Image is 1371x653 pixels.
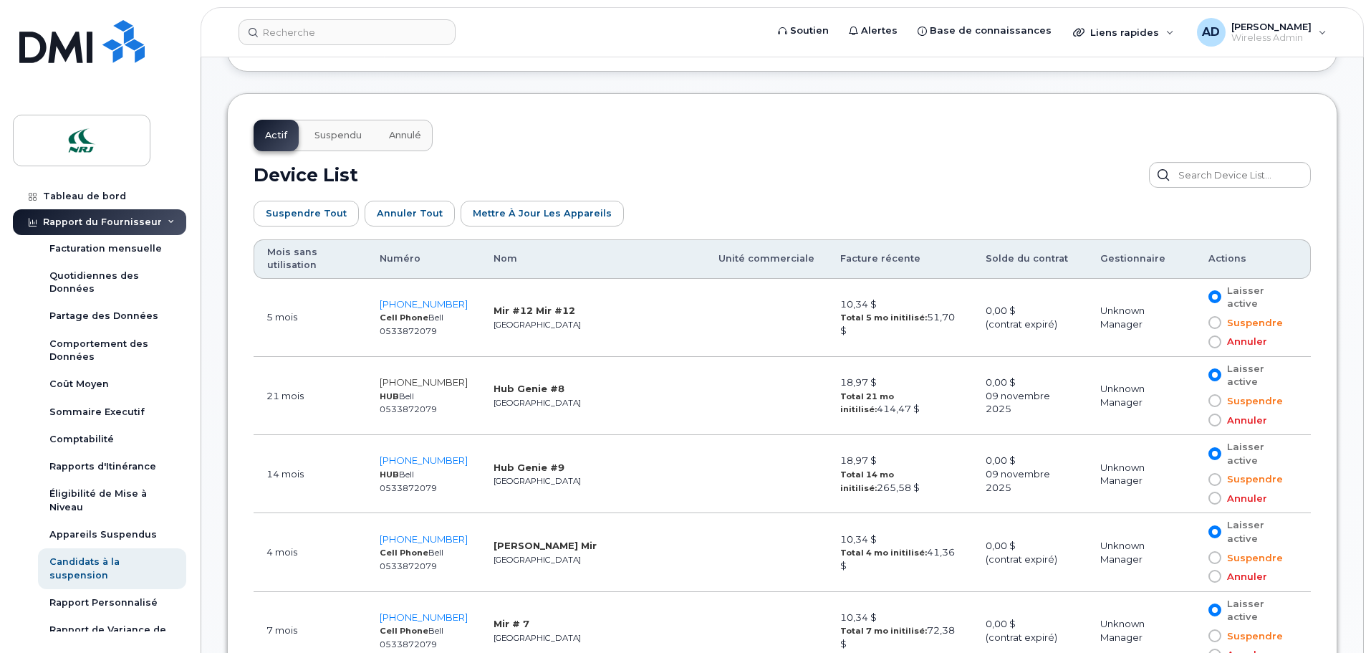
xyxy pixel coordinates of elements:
span: Liens rapides [1090,27,1159,38]
strong: [PERSON_NAME] Mir [494,540,597,551]
span: Suspendre [1221,629,1283,643]
small: [GEOGRAPHIC_DATA] [494,633,581,643]
strong: Total 21 mo initilisé: [840,391,894,415]
td: 5 mois [254,279,367,357]
small: [GEOGRAPHIC_DATA] [494,476,581,486]
span: Mettre à jour les appareils [473,206,612,220]
small: Bell 0533872079 [380,626,443,649]
span: Annuler [1221,492,1267,505]
small: Bell 0533872079 [380,548,443,571]
div: Liens rapides [1063,18,1184,47]
small: Bell 0533872079 [380,470,437,493]
span: Soutien [790,24,829,38]
span: [PERSON_NAME] [1231,21,1312,32]
a: Soutien [768,16,839,45]
th: Solde du contrat [973,239,1088,279]
span: Suspendre tout [266,206,347,220]
a: [PHONE_NUMBER] [380,298,468,310]
strong: Mir #12 Mir #12 [494,305,575,316]
h2: Device List [254,164,358,186]
td: 18,97 $ 414,47 $ [827,357,972,435]
span: Suspendre [1221,316,1283,330]
span: Annuler [1221,570,1267,583]
strong: Total 7 mo initilisé: [840,626,927,636]
div: 09 novembre 2025 [986,467,1075,494]
span: (contrat expiré) [986,553,1057,565]
a: [PHONE_NUMBER] [380,533,468,545]
span: Suspendre [1221,394,1283,408]
td: 0,00 $ [973,513,1088,591]
span: Laisser active [1221,284,1294,310]
strong: Cell Phone [380,313,428,323]
td: Unknown Manager [1087,357,1195,435]
span: Laisser active [1221,362,1294,389]
th: Nom [481,239,706,279]
strong: Total 4 mo initilisé: [840,548,927,558]
small: Bell 0533872079 [380,313,443,336]
td: 10,34 $ 51,70 $ [827,279,972,357]
strong: Total 5 mo initilisé: [840,313,927,323]
div: 09 novembre 2025 [986,389,1075,416]
span: Suspendu [314,130,362,141]
span: Annuler [1221,335,1267,348]
span: Laisser active [1221,440,1294,467]
span: AD [1202,24,1220,41]
strong: Mir # 7 [494,618,529,629]
span: (contrat expiré) [986,631,1057,643]
th: Mois sans utilisation [254,239,367,279]
button: Suspendre tout [254,201,359,227]
a: Base de connaissances [908,16,1062,45]
span: Annuler [1221,414,1267,427]
th: Facture récente [827,239,972,279]
a: [PHONE_NUMBER] [380,611,468,623]
span: Alertes [861,24,898,38]
td: 4 mois [254,513,367,591]
span: Suspendre [1221,551,1283,565]
span: Wireless Admin [1231,32,1312,44]
td: 21 mois [254,357,367,435]
td: 0,00 $ [973,435,1088,513]
strong: HUB [380,391,399,401]
span: Annuler tout [377,206,443,220]
td: 14 mois [254,435,367,513]
strong: Hub Genie #9 [494,462,564,473]
a: Alertes [839,16,908,45]
td: 18,97 $ 265,58 $ [827,435,972,513]
span: Base de connaissances [930,24,1052,38]
small: Bell 0533872079 [380,391,437,415]
span: Laisser active [1221,518,1294,545]
th: Numéro [367,239,481,279]
strong: Hub Genie #8 [494,383,564,394]
th: Unité commerciale [706,239,827,279]
input: Recherche [239,19,456,45]
span: Annulé [389,130,421,141]
span: (contrat expiré) [986,318,1057,330]
span: Laisser active [1221,597,1294,624]
strong: Total 14 mo initilisé: [840,470,894,493]
div: Alain Delisle [1187,18,1337,47]
a: [PHONE_NUMBER] [380,454,468,466]
td: 0,00 $ [973,279,1088,357]
small: [GEOGRAPHIC_DATA] [494,555,581,565]
td: Unknown Manager [1087,279,1195,357]
strong: Cell Phone [380,548,428,558]
td: Unknown Manager [1087,513,1195,591]
strong: Cell Phone [380,626,428,636]
th: Gestionnaire [1087,239,1195,279]
small: [GEOGRAPHIC_DATA] [494,398,581,408]
td: 10,34 $ 41,36 $ [827,513,972,591]
td: 0,00 $ [973,357,1088,435]
strong: HUB [380,470,399,480]
a: [PHONE_NUMBER] [380,376,468,388]
input: Search Device List... [1149,162,1311,188]
small: [GEOGRAPHIC_DATA] [494,320,581,330]
button: Mettre à jour les appareils [461,201,624,227]
button: Annuler tout [365,201,455,227]
th: Actions [1196,239,1311,279]
span: Suspendre [1221,472,1283,486]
